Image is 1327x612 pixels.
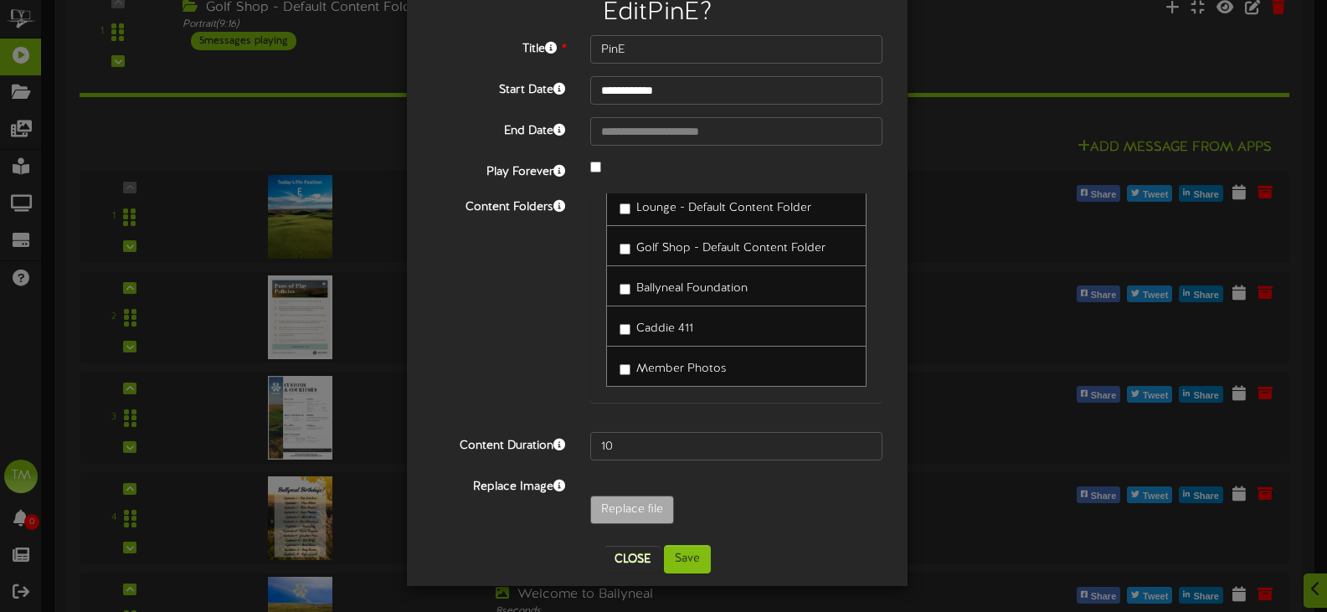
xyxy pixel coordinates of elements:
[604,546,661,573] button: Close
[419,473,578,496] label: Replace Image
[664,545,711,573] button: Save
[590,432,882,460] input: 15
[620,244,630,255] input: Golf Shop - Default Content Folder
[620,284,630,295] input: Ballyneal Foundation
[636,322,693,335] span: Caddie 411
[636,242,826,255] span: Golf Shop - Default Content Folder
[620,324,630,335] input: Caddie 411
[620,364,630,375] input: Member Photos
[419,35,578,58] label: Title
[419,117,578,140] label: End Date
[620,203,630,214] input: Lounge - Default Content Folder
[636,202,811,214] span: Lounge - Default Content Folder
[590,35,882,64] input: Title
[636,363,727,375] span: Member Photos
[419,432,578,455] label: Content Duration
[636,282,748,295] span: Ballyneal Foundation
[419,76,578,99] label: Start Date
[419,193,578,216] label: Content Folders
[419,158,578,181] label: Play Forever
